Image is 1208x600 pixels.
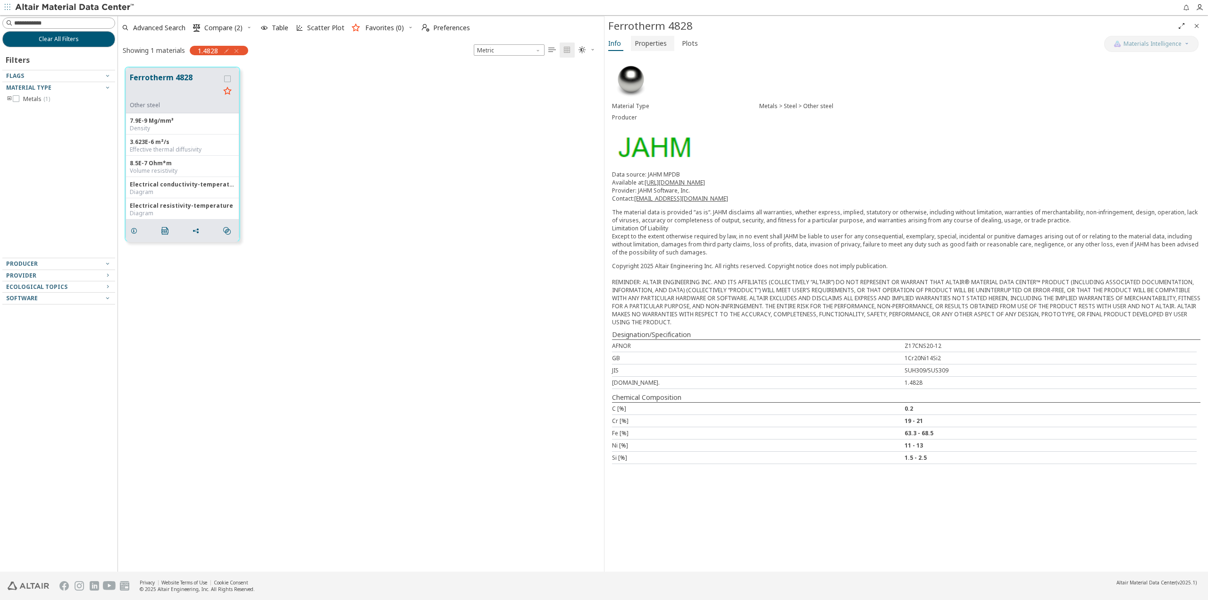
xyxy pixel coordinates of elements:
[2,31,115,47] button: Clear All Filters
[6,260,38,268] span: Producer
[130,125,235,132] div: Density
[608,18,1174,34] div: Ferrotherm 4828
[130,138,235,146] div: 3.623E-6 m²/s
[193,24,201,32] i: 
[133,25,185,31] span: Advanced Search
[608,36,621,51] span: Info
[612,61,650,99] img: Material Type Image
[1116,579,1197,586] div: (v2025.1)
[198,46,218,55] span: 1.4828
[645,178,705,186] a: [URL][DOMAIN_NAME]
[905,429,1197,437] div: 63.3 - 68.5
[612,208,1200,256] p: The material data is provided “as is“. JAHM disclaims all warranties, whether express, implied, s...
[6,271,36,279] span: Provider
[130,167,235,175] div: Volume resistivity
[130,146,235,153] div: Effective thermal diffusivity
[140,586,255,592] div: © 2025 Altair Engineering, Inc. All Rights Reserved.
[682,36,698,51] span: Plots
[1174,18,1189,34] button: Full Screen
[130,188,235,196] div: Diagram
[612,379,905,387] div: [DOMAIN_NAME].
[612,342,905,350] div: AFNOR
[123,46,185,55] div: Showing 1 materials
[223,227,231,235] i: 
[612,131,695,163] img: Logo - Provider
[6,72,24,80] span: Flags
[130,160,235,167] div: 8.5E-7 Ohm*m
[548,46,556,54] i: 
[560,42,575,58] button: Tile View
[612,354,905,362] div: GB
[2,70,115,82] button: Flags
[220,84,235,99] button: Favorite
[15,3,135,12] img: Altair Material Data Center
[759,102,1200,110] div: Metals > Steel > Other steel
[140,579,155,586] a: Privacy
[612,262,1200,326] div: Copyright 2025 Altair Engineering Inc. All rights reserved. Copyright notice does not imply publi...
[118,60,604,572] div: grid
[612,393,1200,402] div: Chemical Composition
[130,202,235,210] div: Electrical resistivity-temperature
[6,283,67,291] span: Ecological Topics
[635,36,667,51] span: Properties
[905,405,1197,413] div: 0.2
[612,441,905,449] div: Ni [%]
[6,84,51,92] span: Material Type
[2,82,115,93] button: Material Type
[474,44,545,56] span: Metric
[307,25,344,31] span: Scatter Plot
[2,270,115,281] button: Provider
[612,114,759,121] div: Producer
[2,258,115,270] button: Producer
[130,72,220,101] button: Ferrotherm 4828
[905,354,1197,362] div: 1Cr20Ni14Si2
[161,227,169,235] i: 
[612,366,905,374] div: JIS
[43,95,50,103] span: ( 1 )
[23,95,50,103] span: Metals
[1189,18,1204,34] button: Close
[1104,36,1199,52] button: AI CopilotMaterials Intelligence
[1124,40,1182,48] span: Materials Intelligence
[579,46,586,54] i: 
[130,117,235,125] div: 7.9E-9 Mg/mm³
[2,47,34,70] div: Filters
[188,221,208,240] button: Share
[2,293,115,304] button: Software
[2,281,115,293] button: Ecological Topics
[612,454,905,462] div: Si [%]
[905,417,1197,425] div: 19 - 21
[365,25,404,31] span: Favorites (0)
[575,42,599,58] button: Theme
[6,95,13,103] i: toogle group
[474,44,545,56] div: Unit System
[39,35,79,43] span: Clear All Filters
[422,24,429,32] i: 
[161,579,207,586] a: Website Terms of Use
[204,25,243,31] span: Compare (2)
[563,46,571,54] i: 
[545,42,560,58] button: Table View
[905,366,1197,374] div: SUH309/SUS309
[130,210,235,217] div: Diagram
[612,330,1200,339] div: Designation/Specification
[905,454,1197,462] div: 1.5 - 2.5
[612,405,905,413] div: C [%]
[612,417,905,425] div: Cr [%]
[272,25,288,31] span: Table
[8,582,49,590] img: Altair Engineering
[612,429,905,437] div: Fe [%]
[126,221,146,240] button: Details
[130,181,235,188] div: Electrical conductivity-temperature
[905,379,1197,387] div: 1.4828
[433,25,470,31] span: Preferences
[1114,40,1121,48] img: AI Copilot
[219,221,239,240] button: Similar search
[612,170,1200,203] p: Data source: JAHM MPDB Available at: Provider: JAHM Software, Inc. Contact:
[905,342,1197,350] div: Z17CNS20-12
[1116,579,1176,586] span: Altair Material Data Center
[130,101,220,109] div: Other steel
[157,221,177,240] button: PDF Download
[634,194,728,203] a: [EMAIL_ADDRESS][DOMAIN_NAME]
[905,441,1197,449] div: 11 - 13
